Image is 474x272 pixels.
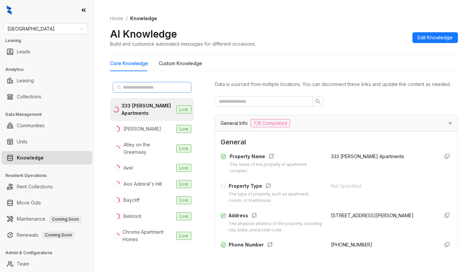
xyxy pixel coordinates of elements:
div: Build and customize automated messages for different occasions. [110,40,256,47]
li: Move Outs [1,196,92,210]
span: [PHONE_NUMBER] [331,242,372,247]
span: Live [176,196,191,204]
div: Not Specified [331,182,433,190]
div: Address [229,212,323,221]
li: Collections [1,90,92,103]
span: Live [176,212,191,220]
li: Leads [1,45,92,58]
span: Knowledge [130,15,157,21]
span: Live [176,180,191,188]
span: Coming Soon [42,231,75,239]
h3: Data Management [5,111,94,118]
span: General [221,137,452,147]
h3: Resident Operations [5,173,94,179]
h2: AI Knowledge [110,28,177,40]
span: Edit Knowledge [418,34,453,41]
a: Home [109,15,125,22]
div: Data is sourced from multiple locations. You can disconnect these links and update the content as... [215,81,458,88]
h3: Admin & Configurations [5,250,94,256]
div: Belmont [124,213,141,220]
div: Core Knowledge [110,60,148,67]
li: Communities [1,119,92,132]
span: 333 [PERSON_NAME] Apartments [331,153,404,159]
a: Rent Collections [17,180,53,193]
div: Phone Number [229,241,323,250]
a: Move Outs [17,196,41,210]
div: 333 [PERSON_NAME] Apartments [122,102,174,117]
div: Chroma Apartment Homes [123,228,174,243]
span: Live [176,164,191,172]
div: [STREET_ADDRESS][PERSON_NAME] [331,212,433,219]
div: The physical address of the property, including city, state, and postal code. [229,221,323,233]
span: expanded [448,121,452,125]
a: Knowledge [17,151,44,165]
span: search [315,99,321,104]
div: Atley on the Greenway [124,141,174,156]
li: Renewals [1,228,92,242]
li: Team [1,257,92,271]
li: / [126,15,128,22]
a: Team [17,257,29,271]
li: Knowledge [1,151,92,165]
div: General Info7/8 Completed [215,115,458,131]
div: Axis Admiral's Hill [124,180,162,188]
span: General Info [221,120,248,127]
span: Live [176,125,191,133]
h3: Leasing [5,38,94,44]
div: The contact phone number for the property or leasing office. [229,250,323,263]
div: [PERSON_NAME] [124,125,161,133]
a: RenewalsComing Soon [17,228,75,242]
span: Coming Soon [49,216,82,223]
a: Communities [17,119,45,132]
div: Custom Knowledge [159,60,202,67]
span: Live [176,144,191,152]
div: Avel [124,164,133,172]
li: Units [1,135,92,148]
h3: Analytics [5,66,94,73]
button: Edit Knowledge [412,32,458,43]
a: Collections [17,90,41,103]
a: Leasing [17,74,34,87]
span: search [117,85,122,90]
li: Leasing [1,74,92,87]
span: 7/8 Completed [250,119,290,127]
div: The name of the property or apartment complex. [230,162,323,174]
span: Live [176,232,191,240]
a: Leads [17,45,30,58]
li: Maintenance [1,212,92,226]
li: Rent Collections [1,180,92,193]
div: Property Type [229,182,323,191]
span: Fairfield [7,24,84,34]
img: logo [7,5,12,15]
div: Property Name [230,153,323,162]
a: Units [17,135,28,148]
div: The type of property, such as apartment, condo, or townhouse. [229,191,323,204]
span: Live [176,105,191,114]
div: Baycliff [124,196,140,204]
